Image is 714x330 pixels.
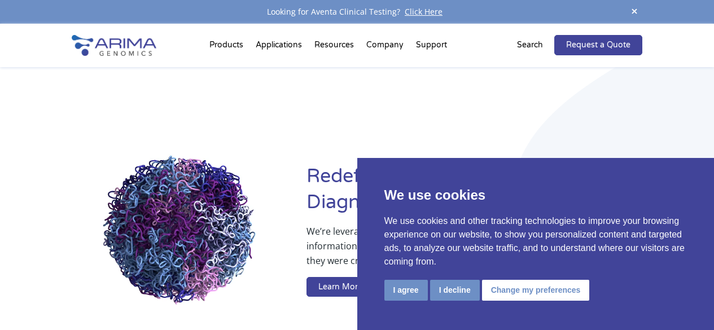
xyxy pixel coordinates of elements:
button: Change my preferences [482,280,590,301]
button: I decline [430,280,480,301]
a: Click Here [400,6,447,17]
a: Request a Quote [554,35,642,55]
p: We use cookies [384,185,687,205]
p: Search [517,38,543,52]
p: We’re leveraging whole-genome sequence and structure information to ensure breakthrough therapies... [306,224,597,277]
h1: Redefining [MEDICAL_DATA] Diagnostics [306,164,642,224]
img: Arima-Genomics-logo [72,35,156,56]
div: Looking for Aventa Clinical Testing? [72,5,643,19]
button: I agree [384,280,428,301]
a: Learn More [306,277,374,297]
p: We use cookies and other tracking technologies to improve your browsing experience on our website... [384,214,687,269]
